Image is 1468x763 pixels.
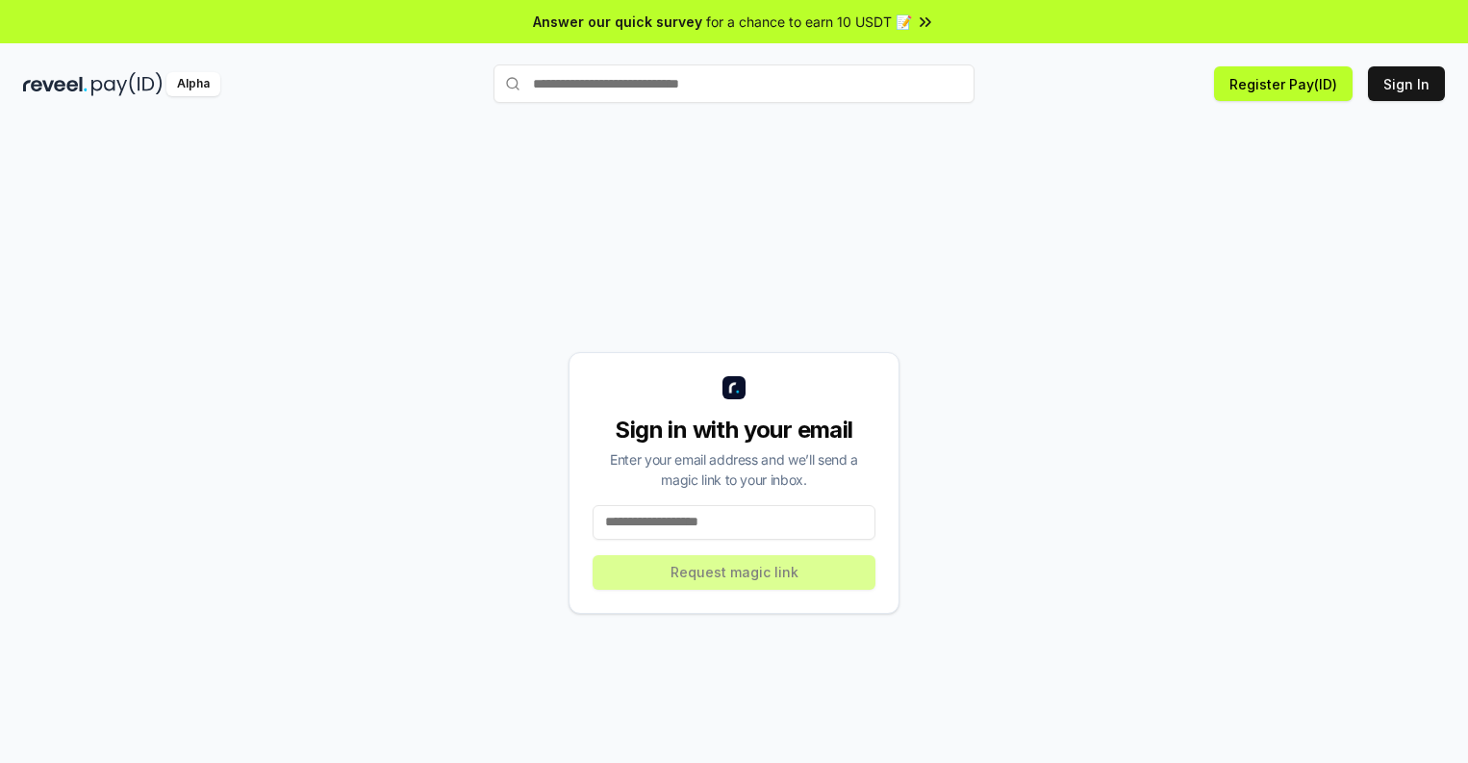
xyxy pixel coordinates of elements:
img: logo_small [722,376,746,399]
img: reveel_dark [23,72,88,96]
div: Alpha [166,72,220,96]
button: Sign In [1368,66,1445,101]
div: Sign in with your email [593,415,875,445]
span: for a chance to earn 10 USDT 📝 [706,12,912,32]
button: Register Pay(ID) [1214,66,1353,101]
div: Enter your email address and we’ll send a magic link to your inbox. [593,449,875,490]
img: pay_id [91,72,163,96]
span: Answer our quick survey [533,12,702,32]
